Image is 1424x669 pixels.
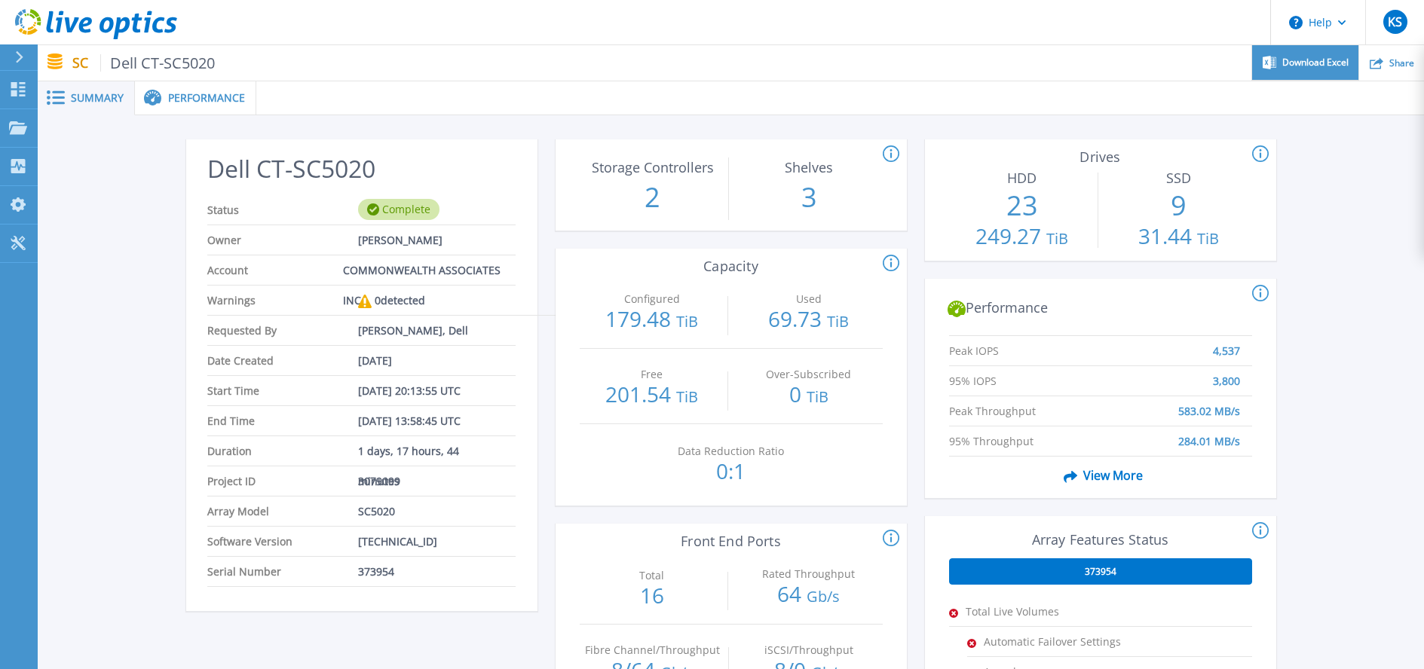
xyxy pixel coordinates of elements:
span: Software Version [207,527,358,556]
span: SC5020 [358,496,395,526]
h3: Array Features Status [949,532,1252,548]
p: 16 [580,585,725,606]
span: Array Model [207,496,358,526]
span: Automatic Failover Settings [984,627,1135,656]
span: Project ID [207,466,358,496]
span: TiB [1046,228,1068,249]
p: Storage Controllers [583,160,721,174]
h2: Performance [948,300,1253,318]
span: Serial Number [207,557,358,586]
span: [TECHNICAL_ID] [358,527,437,556]
span: 4,537 [1213,336,1240,350]
span: Total Live Volumes [966,597,1116,626]
span: [PERSON_NAME], Dell [358,316,468,345]
span: 95% IOPS [949,366,1102,380]
span: View More [1058,461,1143,490]
span: Date Created [207,346,358,375]
span: Peak Throughput [949,396,1102,411]
span: Owner [207,225,358,255]
p: Free [583,369,721,380]
p: Rated Throughput [740,569,877,579]
span: Dell CT-SC5020 [100,54,216,72]
span: TiB [676,386,698,407]
p: 31.44 [1106,225,1251,249]
span: Peak IOPS [949,336,1102,350]
p: 179.48 [580,308,725,332]
span: Summary [71,93,124,103]
p: Used [740,294,877,304]
span: 1 days, 17 hours, 44 minutes [358,436,504,466]
p: Total [583,570,721,581]
p: 201.54 [580,383,725,408]
span: TiB [1197,228,1219,249]
span: Gb/s [807,586,840,606]
p: iSCSI/Throughput [740,645,878,655]
span: 373954 [358,557,394,586]
span: 373954 [1085,566,1116,578]
span: 3079099 [358,466,400,496]
span: 583.02 MB/s [1178,396,1240,411]
h2: Dell CT-SC5020 [207,155,515,183]
span: End Time [207,406,358,435]
span: KS [1388,16,1402,28]
p: 2 [580,178,725,217]
p: Fibre Channel/Throughput [583,645,721,655]
span: [DATE] [358,346,392,375]
span: 95% Throughput [949,426,1102,441]
span: Start Time [207,376,358,405]
span: Download Excel [1282,58,1349,67]
div: Complete [358,199,439,220]
span: TiB [676,311,698,331]
span: Share [1389,59,1414,68]
p: Over-Subscribed [740,369,877,380]
span: 3,800 [1213,366,1240,380]
p: Shelves [740,160,878,174]
p: 0 [736,383,881,408]
p: 249.27 [949,225,1095,249]
div: 0 detected [358,286,425,316]
p: SC [72,54,216,72]
span: Status [207,195,358,225]
p: 23 [949,186,1095,225]
h3: SSD [1106,170,1251,186]
span: 284.01 MB/s [1178,426,1240,441]
span: Performance [168,93,245,103]
span: COMMONWEALTH ASSOCIATES INC [343,255,504,285]
span: [DATE] 13:58:45 UTC [358,406,461,435]
span: Requested By [207,316,358,345]
span: TiB [807,386,828,407]
span: Duration [207,436,358,466]
h3: HDD [949,170,1095,186]
span: [DATE] 20:13:55 UTC [358,376,461,405]
p: 9 [1106,186,1251,225]
p: 64 [736,583,881,607]
span: TiB [827,311,849,331]
span: Warnings [207,286,358,315]
p: 3 [736,178,882,217]
span: [PERSON_NAME] [358,225,443,255]
p: Configured [583,294,721,304]
p: Data Reduction Ratio [662,446,800,457]
p: 0:1 [658,460,804,481]
p: 69.73 [736,308,881,332]
span: Account [207,255,343,285]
